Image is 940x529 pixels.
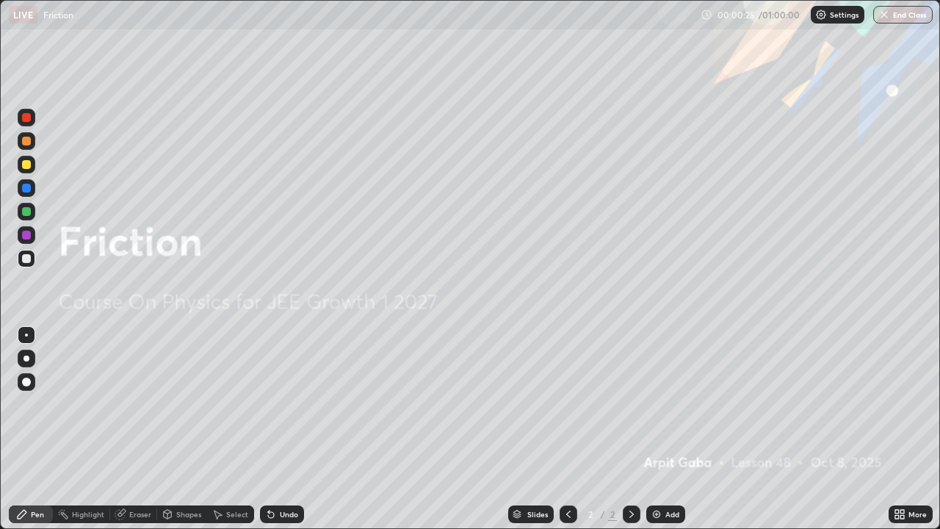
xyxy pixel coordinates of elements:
div: Eraser [129,511,151,518]
div: Slides [527,511,548,518]
button: End Class [873,6,933,24]
img: end-class-cross [878,9,890,21]
div: 2 [608,508,617,521]
div: / [601,510,605,519]
div: Select [226,511,248,518]
p: Settings [830,11,858,18]
p: Friction [43,9,73,21]
div: Shapes [176,511,201,518]
div: Pen [31,511,44,518]
div: More [908,511,927,518]
div: Highlight [72,511,104,518]
div: Undo [280,511,298,518]
p: LIVE [13,9,33,21]
img: class-settings-icons [815,9,827,21]
img: add-slide-button [651,508,662,520]
div: 2 [583,510,598,519]
div: Add [665,511,679,518]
